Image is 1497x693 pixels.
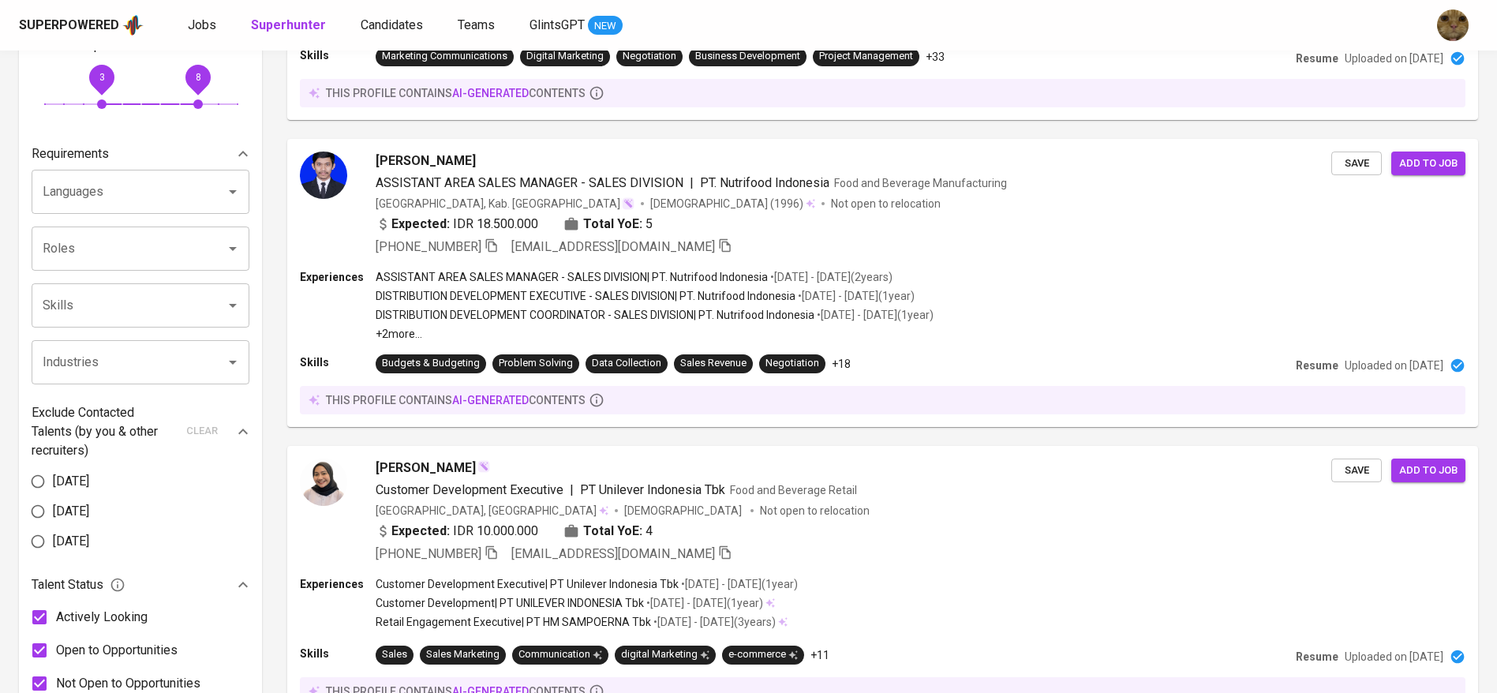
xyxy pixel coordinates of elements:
div: [GEOGRAPHIC_DATA], [GEOGRAPHIC_DATA] [376,503,608,519]
p: • [DATE] - [DATE] ( 2 years ) [768,269,893,285]
span: [DATE] [53,532,89,551]
p: this profile contains contents [326,392,586,408]
p: +11 [810,647,829,663]
p: Experiences [300,269,376,285]
img: ec6c0910-f960-4a00-a8f8-c5744e41279e.jpg [1437,9,1469,41]
button: Open [222,181,244,203]
span: [EMAIL_ADDRESS][DOMAIN_NAME] [511,239,715,254]
span: Add to job [1399,462,1458,480]
button: Save [1331,459,1382,483]
div: digital Marketing [621,647,709,662]
div: Sales Revenue [680,356,747,371]
button: Open [222,294,244,317]
span: | [690,174,694,193]
a: Superpoweredapp logo [19,13,144,37]
p: DISTRIBUTION DEVELOPMENT EXECUTIVE - SALES DIVISION | PT. Nutrifood Indonesia [376,288,795,304]
p: • [DATE] - [DATE] ( 1 year ) [679,576,798,592]
p: Resume [1296,51,1338,66]
span: [EMAIL_ADDRESS][DOMAIN_NAME] [511,546,715,561]
div: [GEOGRAPHIC_DATA], Kab. [GEOGRAPHIC_DATA] [376,196,634,212]
span: [PERSON_NAME] [376,459,476,478]
img: app logo [122,13,144,37]
div: Talent Status [32,569,249,601]
p: Not open to relocation [760,503,870,519]
p: Resume [1296,358,1338,373]
p: Customer Development Executive | PT Unilever Indonesia Tbk [376,576,679,592]
b: Total YoE: [583,215,642,234]
div: Problem Solving [499,356,573,371]
span: [DEMOGRAPHIC_DATA] [624,503,744,519]
button: Open [222,238,244,260]
span: 3 [99,71,105,82]
div: IDR 18.500.000 [376,215,538,234]
span: | [570,481,574,500]
div: Negotiation [623,49,676,64]
img: magic_wand.svg [622,197,634,210]
p: Retail Engagement Executive | PT HM SAMPOERNA Tbk [376,614,651,630]
span: Teams [458,17,495,32]
a: [PERSON_NAME]ASSISTANT AREA SALES MANAGER - SALES DIVISION|PT. Nutrifood IndonesiaFood and Bevera... [287,139,1478,427]
div: IDR 10.000.000 [376,522,538,541]
span: 5 [646,215,653,234]
span: Not Open to Opportunities [56,674,200,693]
span: Candidates [361,17,423,32]
b: Total YoE: [583,522,642,541]
div: Project Management [819,49,913,64]
span: Actively Looking [56,608,148,627]
span: [DATE] [53,472,89,491]
p: ASSISTANT AREA SALES MANAGER - SALES DIVISION | PT. Nutrifood Indonesia [376,269,768,285]
img: a25a5463efe878b4a666bd702e1fc1e9.jpg [300,152,347,199]
p: +2 more ... [376,326,934,342]
div: Communication [518,647,602,662]
p: Experiences [300,576,376,592]
div: Marketing Communications [382,49,507,64]
p: Uploaded on [DATE] [1345,358,1443,373]
p: this profile contains contents [326,85,586,101]
div: Sales [382,647,407,662]
p: +33 [926,49,945,65]
img: magic_wand.svg [477,460,490,473]
button: Add to job [1391,459,1465,483]
a: Teams [458,16,498,36]
p: Uploaded on [DATE] [1345,649,1443,665]
span: Food and Beverage Manufacturing [834,177,1007,189]
p: Skills [300,47,376,63]
span: GlintsGPT [530,17,585,32]
span: PT. Nutrifood Indonesia [700,175,829,190]
button: Save [1331,152,1382,176]
div: Sales Marketing [426,647,500,662]
button: Add to job [1391,152,1465,176]
p: +18 [832,356,851,372]
div: Budgets & Budgeting [382,356,480,371]
span: PT Unilever Indonesia Tbk [580,482,725,497]
button: Open [222,351,244,373]
span: [DEMOGRAPHIC_DATA] [650,196,770,212]
span: Talent Status [32,575,125,594]
span: Jobs [188,17,216,32]
a: Jobs [188,16,219,36]
span: Customer Development Executive [376,482,563,497]
div: Exclude Contacted Talents (by you & other recruiters)clear [32,403,249,460]
span: Add to job [1399,155,1458,173]
p: Not open to relocation [831,196,941,212]
span: Save [1339,462,1374,480]
p: • [DATE] - [DATE] ( 1 year ) [644,595,763,611]
span: NEW [588,18,623,34]
div: (1996) [650,196,815,212]
span: [PHONE_NUMBER] [376,239,481,254]
p: Requirements [32,144,109,163]
img: 2a442d641829d26e7295dfd17831f933.jpg [300,459,347,506]
p: Exclude Contacted Talents (by you & other recruiters) [32,403,177,460]
span: Food and Beverage Retail [730,484,857,496]
span: ASSISTANT AREA SALES MANAGER - SALES DIVISION [376,175,683,190]
div: Business Development [695,49,800,64]
span: AI-generated [452,394,529,406]
a: GlintsGPT NEW [530,16,623,36]
span: [PHONE_NUMBER] [376,546,481,561]
p: Resume [1296,649,1338,665]
p: DISTRIBUTION DEVELOPMENT COORDINATOR - SALES DIVISION | PT. Nutrifood Indonesia [376,307,814,323]
p: Uploaded on [DATE] [1345,51,1443,66]
a: Superhunter [251,16,329,36]
p: • [DATE] - [DATE] ( 1 year ) [814,307,934,323]
span: AI-generated [452,87,529,99]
